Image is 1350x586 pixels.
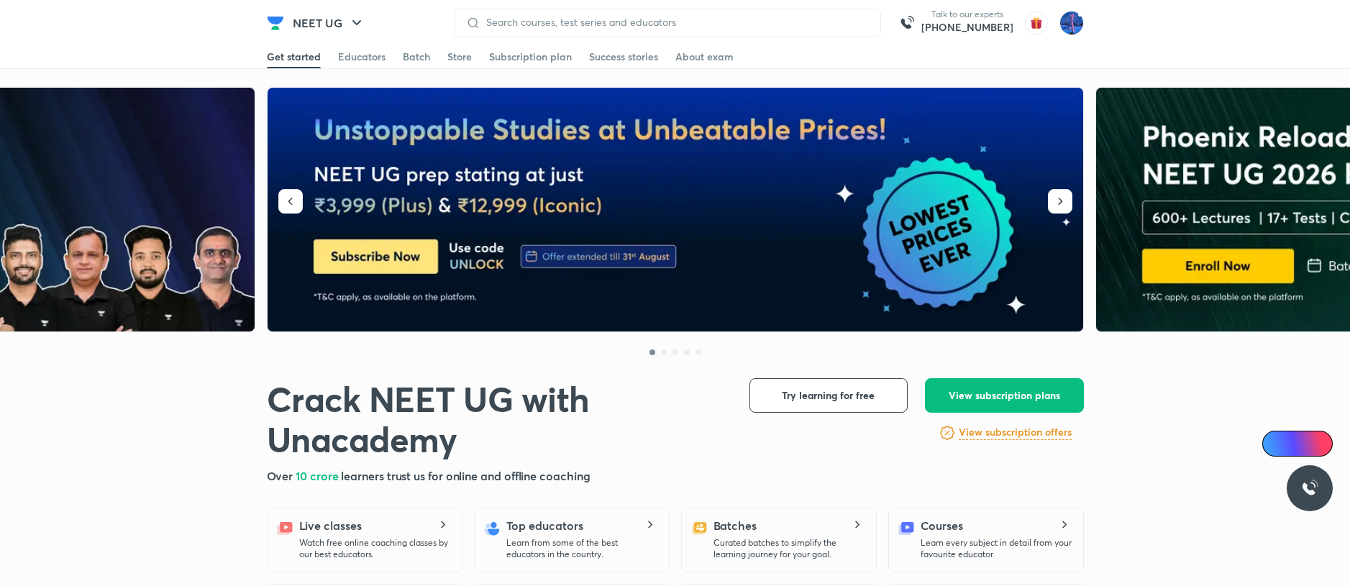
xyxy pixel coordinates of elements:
img: ttu [1301,480,1318,497]
a: Subscription plan [489,45,572,68]
div: Success stories [589,50,658,64]
a: Educators [338,45,386,68]
div: Get started [267,50,321,64]
input: Search courses, test series and educators [480,17,869,28]
div: Store [447,50,472,64]
div: Subscription plan [489,50,572,64]
a: About exam [675,45,734,68]
a: [PHONE_NUMBER] [921,20,1013,35]
div: Batch [403,50,430,64]
div: Educators [338,50,386,64]
a: Batch [403,45,430,68]
a: Success stories [589,45,658,68]
h6: View subscription offers [959,425,1072,440]
div: About exam [675,50,734,64]
a: Store [447,45,472,68]
span: 10 crore [296,468,341,483]
button: Try learning for free [749,378,908,413]
img: Company Logo [267,14,284,32]
p: Watch free online coaching classes by our best educators. [299,537,450,560]
h5: Top educators [506,517,583,534]
img: Mahesh Bhat [1059,11,1084,35]
span: Ai Doubts [1286,438,1324,449]
p: Learn every subject in detail from your favourite educator. [921,537,1072,560]
h5: Batches [713,517,757,534]
p: Talk to our experts [921,9,1013,20]
span: learners trust us for online and offline coaching [341,468,590,483]
h5: Live classes [299,517,362,534]
button: View subscription plans [925,378,1084,413]
a: Get started [267,45,321,68]
img: call-us [893,9,921,37]
span: View subscription plans [949,388,1060,403]
h5: Courses [921,517,963,534]
img: Icon [1271,438,1282,449]
span: Try learning for free [782,388,875,403]
button: NEET UG [284,9,374,37]
img: avatar [1025,12,1048,35]
span: Over [267,468,296,483]
h1: Crack NEET UG with Unacademy [267,378,726,459]
a: View subscription offers [959,424,1072,441]
p: Curated batches to simplify the learning journey for your goal. [713,537,865,560]
p: Learn from some of the best educators in the country. [506,537,657,560]
a: Ai Doubts [1262,431,1333,457]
